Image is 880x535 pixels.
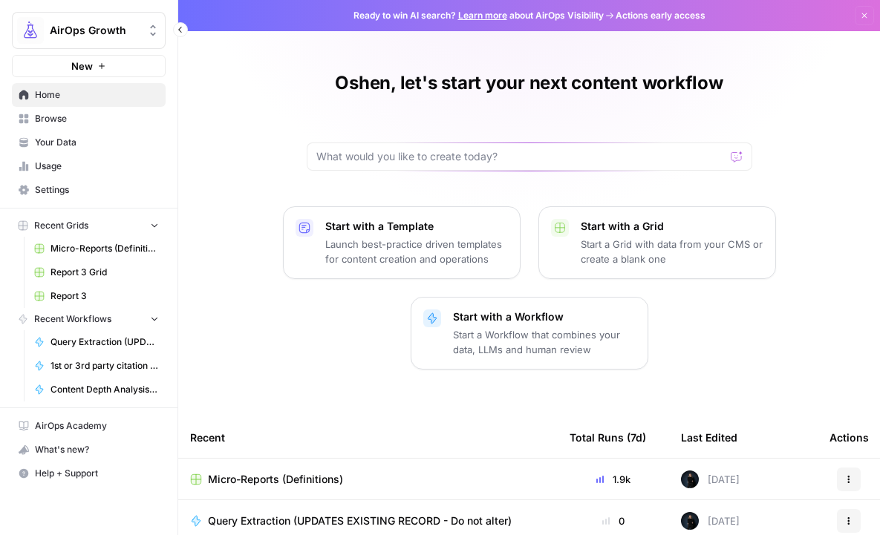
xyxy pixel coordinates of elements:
[411,297,648,370] button: Start with a WorkflowStart a Workflow that combines your data, LLMs and human review
[681,512,740,530] div: [DATE]
[12,214,166,237] button: Recent Grids
[570,513,657,528] div: 0
[50,266,159,279] span: Report 3 Grid
[325,219,508,234] p: Start with a Template
[12,178,166,202] a: Settings
[681,470,740,488] div: [DATE]
[316,149,725,164] input: What would you like to create today?
[681,417,737,458] div: Last Edited
[453,327,636,357] p: Start a Workflow that combines your data, LLMs and human review
[27,237,166,260] a: Micro-Reports (Definitions)
[190,513,546,528] a: Query Extraction (UPDATES EXISTING RECORD - Do not alter)
[50,383,159,396] span: Content Depth Analysis (Microreport3)
[71,59,93,73] span: New
[35,419,159,433] span: AirOps Academy
[581,237,763,266] p: Start a Grid with data from your CMS or create a blank one
[17,17,44,44] img: AirOps Growth Logo
[190,472,546,487] a: Micro-Reports (Definitions)
[190,417,546,458] div: Recent
[35,112,159,125] span: Browse
[50,335,159,349] span: Query Extraction (UPDATES EXISTING RECORD - Do not alter)
[12,107,166,131] a: Browse
[50,359,159,372] span: 1st or 3rd party citation analysis (microreport v2)
[581,219,763,234] p: Start with a Grid
[12,131,166,154] a: Your Data
[35,136,159,149] span: Your Data
[35,183,159,197] span: Settings
[12,308,166,330] button: Recent Workflows
[12,438,166,462] button: What's new?
[27,284,166,308] a: Report 3
[570,417,646,458] div: Total Runs (7d)
[13,439,165,461] div: What's new?
[283,206,521,279] button: Start with a TemplateLaunch best-practice driven templates for content creation and operations
[335,71,723,95] h1: Oshen, let's start your next content workflow
[325,237,508,266] p: Launch best-practice driven templates for content creation and operations
[681,470,699,488] img: mae98n22be7w2flmvint2g1h8u9g
[570,472,657,487] div: 1.9k
[34,219,88,232] span: Recent Grids
[12,154,166,178] a: Usage
[538,206,776,279] button: Start with a GridStart a Grid with data from your CMS or create a blank one
[830,417,869,458] div: Actions
[453,309,636,324] p: Start with a Workflow
[34,312,111,326] span: Recent Workflows
[35,88,159,102] span: Home
[35,467,159,480] span: Help + Support
[27,378,166,401] a: Content Depth Analysis (Microreport3)
[12,414,166,438] a: AirOps Academy
[35,160,159,173] span: Usage
[27,354,166,378] a: 1st or 3rd party citation analysis (microreport v2)
[208,513,512,528] span: Query Extraction (UPDATES EXISTING RECORD - Do not alter)
[27,260,166,284] a: Report 3 Grid
[12,462,166,485] button: Help + Support
[681,512,699,530] img: mae98n22be7w2flmvint2g1h8u9g
[616,9,705,22] span: Actions early access
[27,330,166,354] a: Query Extraction (UPDATES EXISTING RECORD - Do not alter)
[50,289,159,303] span: Report 3
[208,472,343,487] span: Micro-Reports (Definitions)
[12,55,166,77] button: New
[458,10,507,21] a: Learn more
[50,242,159,255] span: Micro-Reports (Definitions)
[353,9,604,22] span: Ready to win AI search? about AirOps Visibility
[12,12,166,49] button: Workspace: AirOps Growth
[12,83,166,107] a: Home
[50,23,140,38] span: AirOps Growth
